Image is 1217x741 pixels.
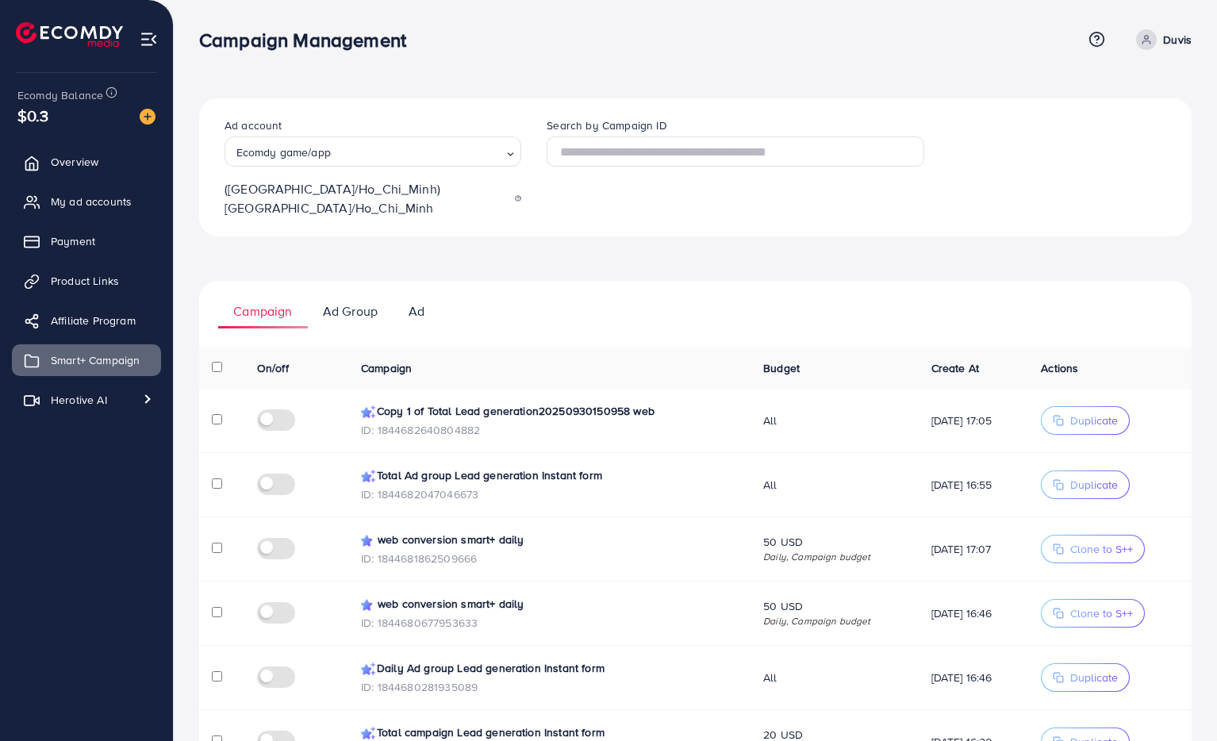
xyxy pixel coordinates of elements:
[257,360,289,376] span: On/off
[763,550,905,563] span: Daily, Campaign budget
[361,594,738,613] p: web conversion smart+ daily
[51,392,107,408] span: Herotive AI
[51,233,95,249] span: Payment
[547,117,666,133] label: Search by Campaign ID
[140,30,158,48] img: menu
[12,344,161,376] a: Smart+ Campaign
[763,670,905,685] span: All
[361,597,376,612] img: campaign smart+
[233,142,333,163] span: Ecomdy game/app
[361,420,738,440] p: ID: 1844682640804882
[931,541,1016,557] span: [DATE] 17:07
[361,401,738,420] p: Copy 1 of Total Lead generation20250930150958 web
[361,405,375,420] img: campaign smart+
[763,598,905,614] span: 50 USD
[1041,535,1145,563] button: Clone to S++
[1130,29,1192,50] a: Duvis
[1041,406,1130,435] button: Duplicate
[361,530,738,549] p: web conversion smart+ daily
[1041,663,1130,692] button: Duplicate
[225,179,521,217] p: ([GEOGRAPHIC_DATA]/Ho_Chi_Minh) [GEOGRAPHIC_DATA]/Ho_Chi_Minh
[16,22,123,47] img: logo
[361,658,738,678] p: Daily Ad group Lead generation Instant form
[361,613,738,632] p: ID: 1844680677953633
[1070,605,1133,621] span: Clone to S++
[225,136,521,167] div: Search for option
[12,225,161,257] a: Payment
[17,87,103,103] span: Ecomdy Balance
[1150,670,1205,729] iframe: Chat
[17,104,49,127] span: $0.3
[12,265,161,297] a: Product Links
[409,301,424,321] p: Ad
[12,305,161,336] a: Affiliate Program
[361,549,738,568] p: ID: 1844681862509666
[233,301,292,321] p: Campaign
[931,413,1016,428] span: [DATE] 17:05
[361,533,376,548] img: campaign smart+
[361,678,738,697] p: ID: 1844680281935089
[51,352,140,368] span: Smart+ Campaign
[931,605,1016,621] span: [DATE] 16:46
[335,141,501,163] input: Search for option
[51,273,119,289] span: Product Links
[1041,360,1078,376] span: Actions
[1041,599,1145,628] button: Clone to S++
[199,29,419,52] h3: Campaign Management
[361,466,738,485] p: Total Ad group Lead generation Instant form
[361,360,412,376] span: Campaign
[931,360,979,376] span: Create At
[225,117,282,133] label: Ad account
[361,727,375,741] img: campaign smart+
[51,154,98,170] span: Overview
[931,670,1016,685] span: [DATE] 16:46
[1070,413,1118,428] span: Duplicate
[12,384,161,416] a: Herotive AI
[763,534,905,550] span: 50 USD
[1070,541,1133,557] span: Clone to S++
[361,485,738,504] p: ID: 1844682047046673
[140,109,155,125] img: image
[1163,30,1192,49] p: Duvis
[12,146,161,178] a: Overview
[931,477,1016,493] span: [DATE] 16:55
[763,614,905,628] span: Daily, Campaign budget
[763,360,800,376] span: Budget
[361,662,375,677] img: campaign smart+
[12,186,161,217] a: My ad accounts
[1070,670,1118,685] span: Duplicate
[51,194,132,209] span: My ad accounts
[361,470,375,484] img: campaign smart+
[51,313,136,328] span: Affiliate Program
[1041,470,1130,499] button: Duplicate
[763,413,905,428] span: All
[1070,477,1118,493] span: Duplicate
[323,301,378,321] p: Ad Group
[763,477,905,493] span: All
